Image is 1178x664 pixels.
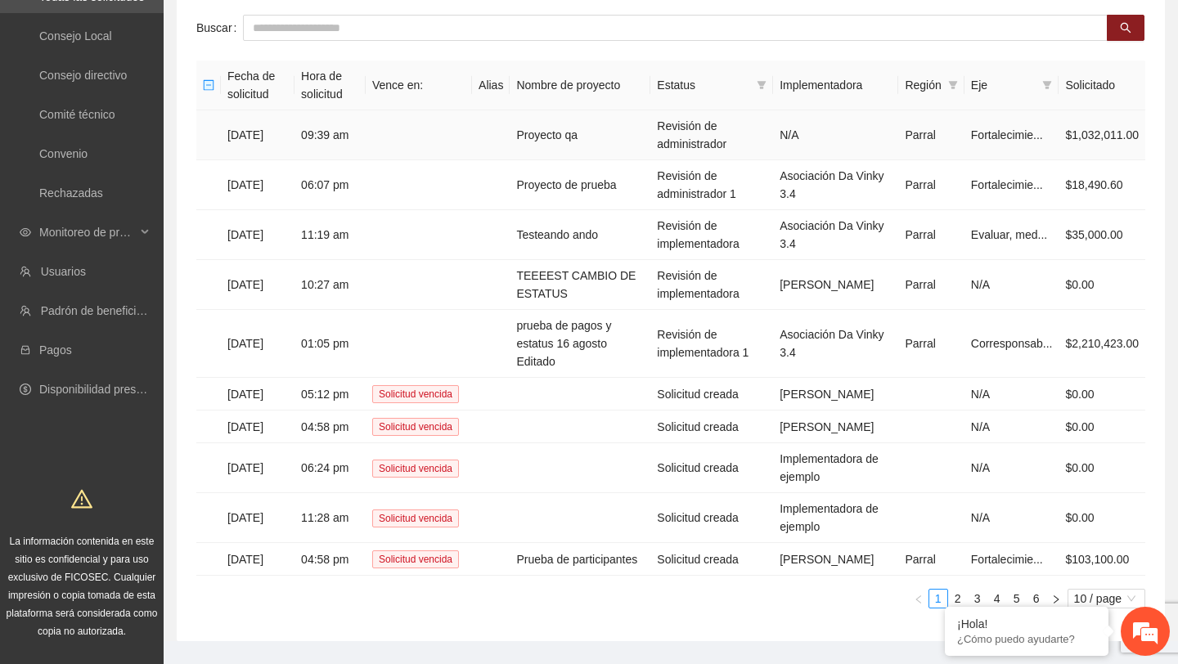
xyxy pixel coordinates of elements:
[268,8,308,47] div: Minimizar ventana de chat en vivo
[221,160,294,210] td: [DATE]
[510,160,650,210] td: Proyecto de prueba
[510,210,650,260] td: Testeando ando
[773,61,898,110] th: Implementadora
[1107,15,1144,41] button: search
[221,443,294,493] td: [DATE]
[20,227,31,238] span: eye
[372,509,459,527] span: Solicitud vencida
[71,488,92,509] span: warning
[366,61,472,110] th: Vence en:
[773,443,898,493] td: Implementadora de ejemplo
[294,61,366,110] th: Hora de solicitud
[650,443,773,493] td: Solicitud creada
[650,210,773,260] td: Revisión de implementadora
[773,543,898,576] td: [PERSON_NAME]
[929,590,947,608] a: 1
[971,178,1043,191] span: Fortalecimie...
[971,76,1036,94] span: Eje
[510,310,650,378] td: prueba de pagos y estatus 16 agosto Editado
[1059,543,1145,576] td: $103,100.00
[39,343,72,357] a: Pagos
[928,589,948,608] li: 1
[650,411,773,443] td: Solicitud creada
[39,216,136,249] span: Monitoreo de proyectos
[372,385,459,403] span: Solicitud vencida
[945,73,961,97] span: filter
[971,337,1053,350] span: Corresponsab...
[1059,160,1145,210] td: $18,490.60
[757,80,767,90] span: filter
[41,304,161,317] a: Padrón de beneficiarios
[957,617,1096,630] div: ¡Hola!
[372,418,459,436] span: Solicitud vencida
[372,460,459,478] span: Solicitud vencida
[1059,110,1145,160] td: $1,032,011.00
[773,160,898,210] td: Asociación Da Vinky 3.4
[971,228,1047,241] span: Evaluar, med...
[773,110,898,160] td: N/A
[510,543,650,576] td: Prueba de participantes
[221,61,294,110] th: Fecha de solicitud
[39,383,179,396] a: Disponibilidad presupuestal
[964,260,1059,310] td: N/A
[196,15,243,41] label: Buscar
[909,589,928,608] button: left
[773,378,898,411] td: [PERSON_NAME]
[39,147,88,160] a: Convenio
[657,76,750,94] span: Estatus
[1042,80,1052,90] span: filter
[964,411,1059,443] td: N/A
[1046,589,1066,608] li: Next Page
[773,210,898,260] td: Asociación Da Vinky 3.4
[905,76,941,94] span: Región
[294,160,366,210] td: 06:07 pm
[898,160,964,210] td: Parral
[221,378,294,411] td: [DATE]
[510,61,650,110] th: Nombre de proyecto
[964,378,1059,411] td: N/A
[957,633,1096,645] p: ¿Cómo puedo ayudarte?
[39,69,127,82] a: Consejo directivo
[8,446,312,504] textarea: Escriba su mensaje y pulse “Intro”
[1039,73,1055,97] span: filter
[948,80,958,90] span: filter
[898,260,964,310] td: Parral
[1059,210,1145,260] td: $35,000.00
[221,310,294,378] td: [DATE]
[294,310,366,378] td: 01:05 pm
[294,543,366,576] td: 04:58 pm
[949,590,967,608] a: 2
[971,553,1043,566] span: Fortalecimie...
[968,589,987,608] li: 3
[1051,594,1061,604] span: right
[1008,590,1026,608] a: 5
[1059,310,1145,378] td: $2,210,423.00
[898,110,964,160] td: Parral
[294,110,366,160] td: 09:39 am
[294,210,366,260] td: 11:19 am
[294,260,366,310] td: 10:27 am
[964,493,1059,543] td: N/A
[221,411,294,443] td: [DATE]
[971,128,1043,141] span: Fortalecimie...
[472,61,510,110] th: Alias
[969,590,987,608] a: 3
[372,550,459,568] span: Solicitud vencida
[1046,589,1066,608] button: right
[650,160,773,210] td: Revisión de administrador 1
[1059,378,1145,411] td: $0.00
[964,443,1059,493] td: N/A
[650,378,773,411] td: Solicitud creada
[753,73,770,97] span: filter
[294,411,366,443] td: 04:58 pm
[1059,411,1145,443] td: $0.00
[203,79,214,91] span: minus-square
[39,108,115,121] a: Comité técnico
[1059,61,1145,110] th: Solicitado
[221,110,294,160] td: [DATE]
[1120,22,1131,35] span: search
[85,83,275,105] div: Chatee con nosotros ahora
[1059,443,1145,493] td: $0.00
[898,210,964,260] td: Parral
[650,493,773,543] td: Solicitud creada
